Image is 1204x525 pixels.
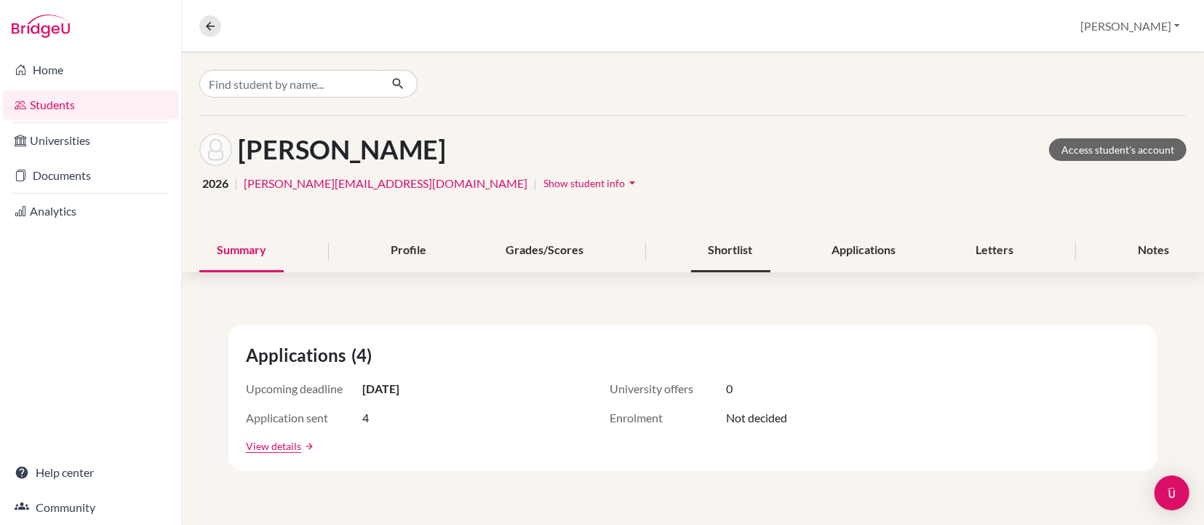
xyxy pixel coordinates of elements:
div: Letters [958,229,1031,272]
div: Profile [373,229,444,272]
span: | [533,175,537,192]
span: 2026 [202,175,228,192]
input: Find student by name... [199,70,380,98]
div: Notes [1120,229,1187,272]
div: Shortlist [691,229,770,272]
a: View details [246,438,301,454]
span: | [234,175,238,192]
span: 0 [726,380,733,398]
div: Open Intercom Messenger [1155,475,1189,510]
img: Ariana SOOD's avatar [199,133,232,166]
a: arrow_forward [301,441,314,451]
span: Upcoming deadline [246,380,362,398]
a: Documents [3,161,178,190]
span: 4 [362,409,369,427]
span: Show student info [543,177,625,189]
div: Grades/Scores [488,229,601,272]
a: Analytics [3,197,178,226]
a: Help center [3,458,178,487]
span: (4) [351,342,378,368]
a: [PERSON_NAME][EMAIL_ADDRESS][DOMAIN_NAME] [244,175,527,192]
div: Summary [199,229,284,272]
i: arrow_drop_down [625,175,639,190]
a: Students [3,90,178,119]
a: Access student's account [1049,138,1187,161]
span: University offers [610,380,726,398]
span: Enrolment [610,409,726,427]
span: Not decided [726,409,787,427]
button: [PERSON_NAME] [1074,12,1187,40]
a: Community [3,493,178,522]
div: Applications [815,229,914,272]
span: Applications [246,342,351,368]
a: Universities [3,126,178,155]
h1: [PERSON_NAME] [238,134,446,165]
span: Application sent [246,409,362,427]
span: [DATE] [362,380,399,398]
a: Home [3,55,178,84]
button: Show student infoarrow_drop_down [543,172,640,194]
img: Bridge-U [12,15,70,38]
